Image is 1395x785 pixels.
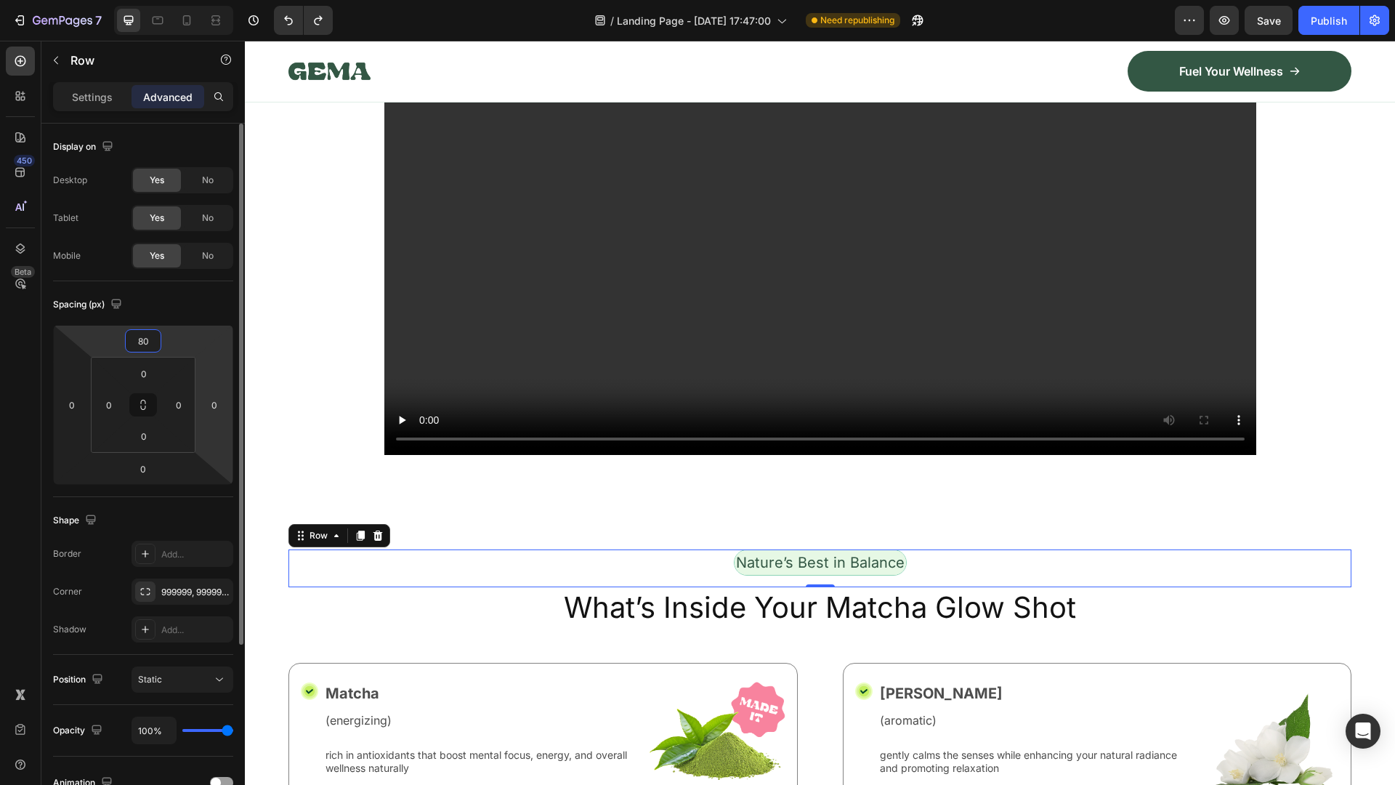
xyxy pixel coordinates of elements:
input: 0px [129,363,158,385]
div: Publish [1311,13,1347,28]
button: Save [1245,6,1293,35]
span: Landing Page - [DATE] 17:47:00 [617,13,771,28]
div: Opacity [53,721,105,741]
input: 0 [203,394,225,416]
div: Border [53,547,81,560]
iframe: To enrich screen reader interactions, please activate Accessibility in Grammarly extension settings [245,41,1395,785]
div: Mobile [53,249,81,262]
div: Undo/Redo [274,6,333,35]
p: (aromatic) [635,672,947,688]
span: Yes [150,212,164,225]
input: 0px [98,394,120,416]
input: 80 [129,330,158,352]
div: Row [62,488,86,502]
span: Static [138,674,162,685]
button: Static [132,667,233,693]
h2: What’s Inside Your Matcha Glow Shot [44,547,1107,587]
p: rich in antioxidants that boost mental focus, energy, and overall wellness naturally [81,708,393,734]
div: 999999, 999999, 999999, 999999 [161,586,230,599]
p: Row [70,52,194,69]
span: Save [1257,15,1281,27]
div: Open Intercom Messenger [1346,714,1380,749]
div: Tablet [53,212,78,225]
div: Add... [161,624,230,637]
span: No [202,212,214,225]
p: Matcha [81,642,393,664]
span: No [202,249,214,262]
button: Publish [1298,6,1359,35]
img: gempages_458113547910513601-6216ccd1-eb88-4a70-9626-26db994c3fa7.png [400,640,541,765]
p: Advanced [143,89,193,105]
div: Corner [53,585,82,598]
input: 0px [168,394,190,416]
span: No [202,174,214,187]
span: Need republishing [820,14,894,27]
span: Yes [150,249,164,262]
div: Spacing (px) [53,295,125,315]
img: gempages_458113547910513601-123940dd-de8f-4f10-b9bb-24b0a56dd4c4.png [954,640,1094,765]
div: Desktop [53,174,87,187]
div: Shape [53,511,100,531]
div: Add... [161,548,230,561]
p: 7 [95,12,102,29]
div: 450 [14,155,35,166]
p: gently calms the senses while enhancing your natural radiance and promoting relaxation [635,708,947,734]
p: Nature’s Best in Balance [491,511,660,533]
input: 0 [129,458,158,480]
div: Shadow [53,623,86,636]
div: Beta [11,266,35,278]
p: (energizing) [81,672,393,688]
button: 7 [6,6,108,35]
span: / [610,13,614,28]
div: Display on [53,137,116,157]
input: 0 [61,394,83,416]
p: Settings [72,89,113,105]
span: Yes [150,174,164,187]
div: Position [53,670,106,690]
input: 0px [129,425,158,447]
p: [PERSON_NAME] [635,642,947,664]
input: Auto [132,717,176,744]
